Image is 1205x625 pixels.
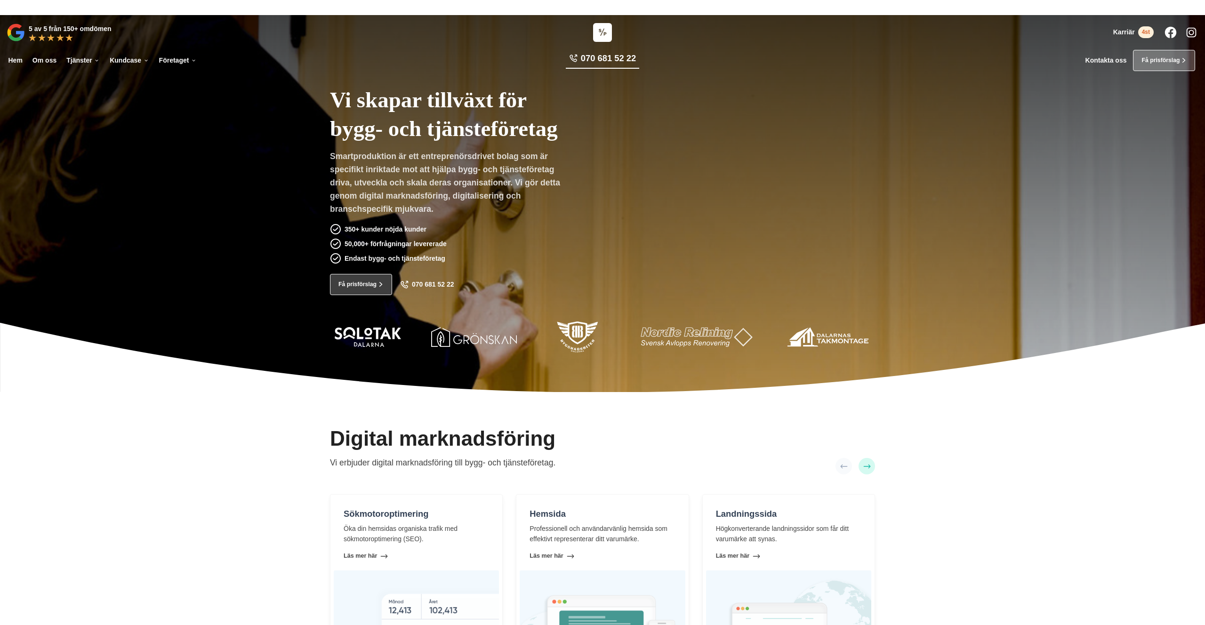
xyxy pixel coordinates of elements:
[630,4,707,10] a: Läs pressmeddelandet här!
[1133,50,1195,71] a: Få prisförslag
[566,52,639,69] a: 070 681 52 22
[157,50,198,71] a: Företaget
[330,150,567,219] p: Smartproduktion är ett entreprenörsdrivet bolag som är specifikt inriktade mot att hjälpa bygg- o...
[338,280,377,289] span: Få prisförslag
[530,552,563,561] span: Läs mer här
[7,50,24,71] a: Hem
[1085,56,1127,64] a: Kontakta oss
[330,274,392,295] a: Få prisförslag
[1138,26,1154,38] span: 4st
[344,523,489,544] p: Öka din hemsidas organiska trafik med sökmotoroptimering (SEO).
[716,552,749,561] span: Läs mer här
[1113,28,1135,36] span: Karriär
[330,425,555,457] h2: Digital marknadsföring
[412,280,454,288] span: 070 681 52 22
[344,552,377,561] span: Läs mer här
[400,280,454,289] a: 070 681 52 22
[716,523,861,544] p: Högkonverterande landningssidor som får ditt varumärke att synas.
[65,50,102,71] a: Tjänster
[716,508,861,523] h4: Landningssida
[1113,26,1154,38] a: Karriär 4st
[345,239,447,249] p: 50,000+ förfrågningar levererade
[530,523,675,544] p: Professionell och användarvänlig hemsida som effektivt representerar ditt varumärke.
[330,457,555,470] p: Vi erbjuder digital marknadsföring till bygg- och tjänsteföretag.
[3,3,1202,12] p: Vi vann Årets Unga Företagare i Dalarna 2024 –
[344,508,489,523] h4: Sökmotoroptimering
[345,224,426,234] p: 350+ kunder nöjda kunder
[1141,56,1180,65] span: Få prisförslag
[108,50,151,71] a: Kundcase
[29,24,111,34] p: 5 av 5 från 150+ omdömen
[530,508,675,523] h4: Hemsida
[31,50,58,71] a: Om oss
[581,52,636,64] span: 070 681 52 22
[330,76,640,150] h1: Vi skapar tillväxt för bygg- och tjänsteföretag
[345,253,445,264] p: Endast bygg- och tjänsteföretag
